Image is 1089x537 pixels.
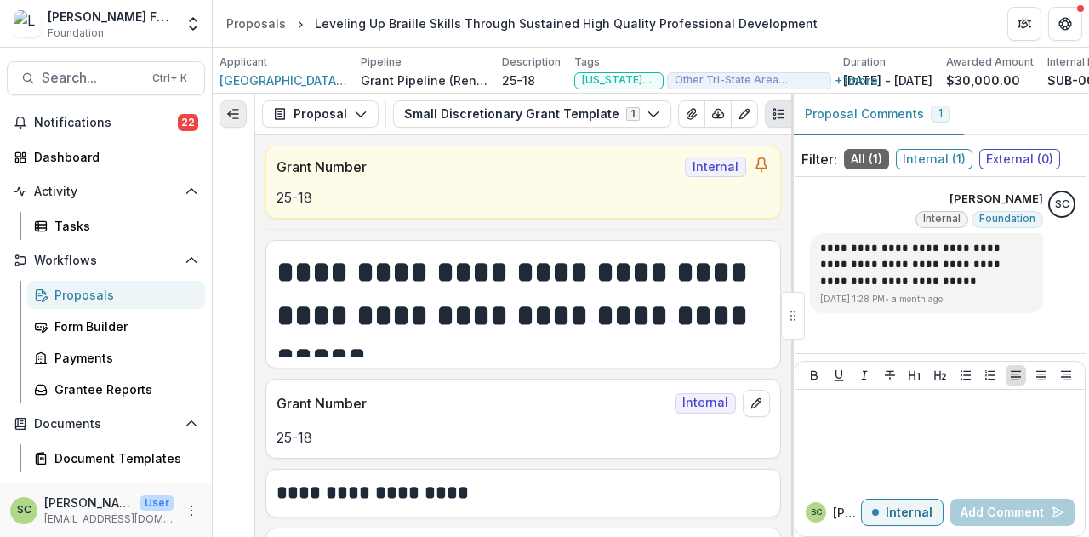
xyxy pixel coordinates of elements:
[220,54,267,70] p: Applicant
[955,365,976,386] button: Bullet List
[843,71,932,89] p: [DATE] - [DATE]
[220,71,347,89] a: [GEOGRAPHIC_DATA][US_STATE] (UMASS) Foundation Inc
[896,149,972,169] span: Internal ( 1 )
[54,217,191,235] div: Tasks
[178,114,198,131] span: 22
[34,254,178,268] span: Workflows
[675,74,824,86] span: Other Tri-State Area ([GEOGRAPHIC_DATA] & [GEOGRAPHIC_DATA])
[1007,7,1041,41] button: Partners
[950,499,1075,526] button: Add Comment
[140,495,174,511] p: User
[181,500,202,521] button: More
[226,14,286,32] div: Proposals
[34,417,178,431] span: Documents
[265,146,781,219] a: Grant NumberInternal25-18
[979,213,1035,225] span: Foundation
[675,393,736,414] span: Internal
[27,312,205,340] a: Form Builder
[804,365,824,386] button: Bold
[48,8,174,26] div: [PERSON_NAME] Fund for the Blind
[181,7,205,41] button: Open entity switcher
[7,178,205,205] button: Open Activity
[361,54,402,70] p: Pipeline
[574,54,600,70] p: Tags
[1048,7,1082,41] button: Get Help
[34,148,191,166] div: Dashboard
[34,116,178,130] span: Notifications
[7,61,205,95] button: Search...
[801,149,837,169] p: Filter:
[685,157,746,177] span: Internal
[7,410,205,437] button: Open Documents
[946,54,1034,70] p: Awarded Amount
[27,344,205,372] a: Payments
[923,213,961,225] span: Internal
[844,149,889,169] span: All ( 1 )
[277,393,668,414] p: Grant Number
[149,69,191,88] div: Ctrl + K
[843,54,886,70] p: Duration
[820,293,1033,306] p: [DATE] 1:28 PM • a month ago
[949,191,1043,208] p: [PERSON_NAME]
[502,71,535,89] p: 25-18
[7,247,205,274] button: Open Workflows
[861,499,944,526] button: Internal
[277,157,678,177] p: Grant Number
[220,100,247,128] button: Expand left
[886,506,932,520] p: Internal
[854,365,875,386] button: Italicize
[980,365,1001,386] button: Ordered List
[829,365,849,386] button: Underline
[277,187,770,208] p: 25-18
[361,71,488,89] p: Grant Pipeline (Renewals)
[220,11,824,36] nav: breadcrumb
[1055,199,1069,210] div: Sandra Ching
[835,73,878,88] button: +1more
[833,504,861,522] p: [PERSON_NAME]
[277,427,770,448] p: 25-18
[731,100,758,128] button: Edit as form
[42,70,142,86] span: Search...
[1006,365,1026,386] button: Align Left
[7,109,205,136] button: Notifications22
[979,149,1060,169] span: External ( 0 )
[27,281,205,309] a: Proposals
[1056,365,1076,386] button: Align Right
[880,365,900,386] button: Strike
[17,505,31,516] div: Sandra Ching
[791,94,964,135] button: Proposal Comments
[743,390,770,417] button: edit
[44,511,174,527] p: [EMAIL_ADDRESS][DOMAIN_NAME]
[48,26,104,41] span: Foundation
[502,54,561,70] p: Description
[7,143,205,171] a: Dashboard
[930,365,950,386] button: Heading 2
[904,365,925,386] button: Heading 1
[262,100,379,128] button: Proposal
[27,375,205,403] a: Grantee Reports
[811,508,822,517] div: Sandra Ching
[678,100,705,128] button: View Attached Files
[765,100,792,128] button: Plaintext view
[1031,365,1052,386] button: Align Center
[27,444,205,472] a: Document Templates
[938,107,943,119] span: 1
[34,185,178,199] span: Activity
[315,14,818,32] div: Leveling Up Braille Skills Through Sustained High Quality Professional Development
[393,100,671,128] button: Small Discretionary Grant Template1
[54,317,191,335] div: Form Builder
[946,71,1020,89] p: $30,000.00
[54,449,191,467] div: Document Templates
[54,380,191,398] div: Grantee Reports
[54,349,191,367] div: Payments
[54,286,191,304] div: Proposals
[14,10,41,37] img: Lavelle Fund for the Blind
[44,494,133,511] p: [PERSON_NAME]
[582,74,656,86] span: [US_STATE][GEOGRAPHIC_DATA]
[7,479,205,506] button: Open Contacts
[220,11,293,36] a: Proposals
[27,212,205,240] a: Tasks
